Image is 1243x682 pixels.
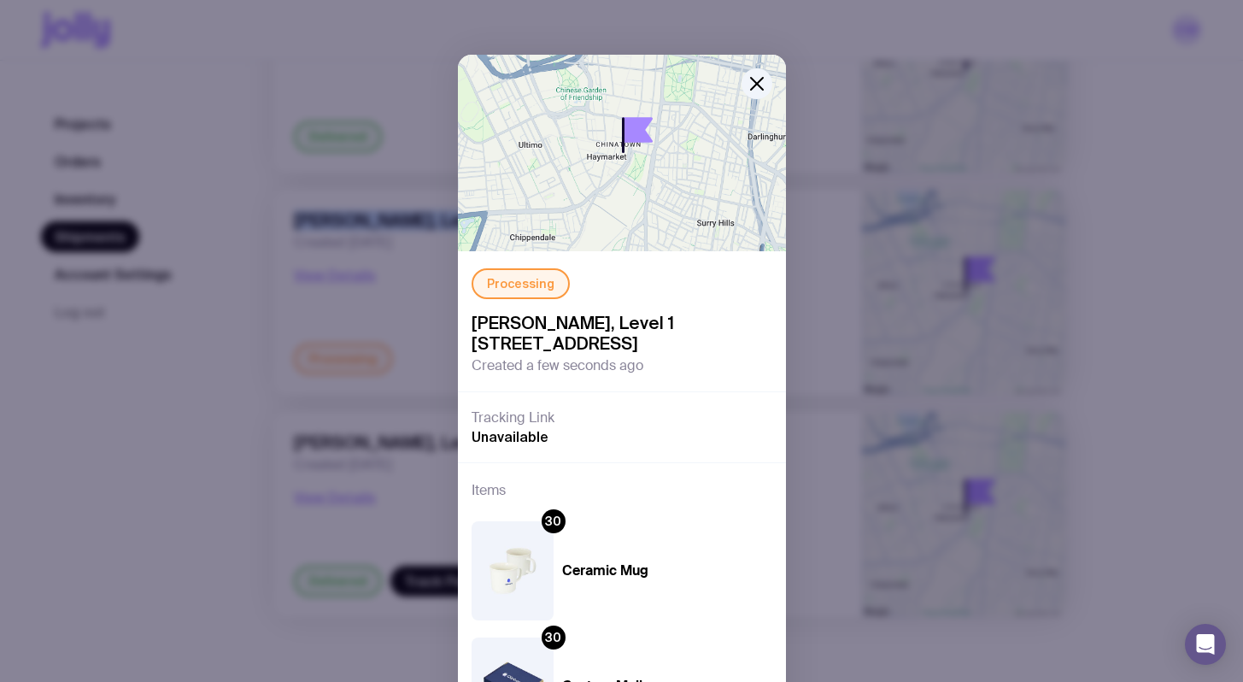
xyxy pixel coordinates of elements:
[562,562,718,579] h4: Ceramic Mug
[472,480,506,501] h3: Items
[542,509,566,533] div: 30
[472,357,643,374] span: Created a few seconds ago
[542,626,566,650] div: 30
[1185,624,1226,665] div: Open Intercom Messenger
[472,409,554,426] h3: Tracking Link
[458,55,786,251] img: staticmap
[472,428,548,445] span: Unavailable
[472,268,570,299] div: Processing
[472,313,772,354] span: [PERSON_NAME], Level 1 [STREET_ADDRESS]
